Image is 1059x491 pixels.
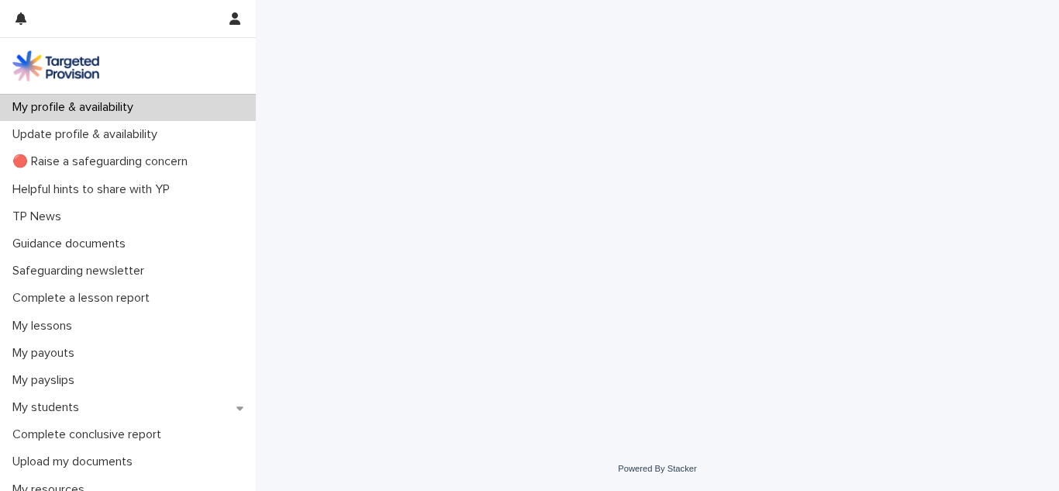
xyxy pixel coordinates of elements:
p: Guidance documents [6,237,138,251]
p: My payslips [6,373,87,388]
p: Safeguarding newsletter [6,264,157,278]
p: My payouts [6,346,87,361]
p: My profile & availability [6,100,146,115]
p: My students [6,400,91,415]
p: TP News [6,209,74,224]
a: Powered By Stacker [618,464,696,473]
img: M5nRWzHhSzIhMunXDL62 [12,50,99,81]
p: Complete conclusive report [6,427,174,442]
p: Update profile & availability [6,127,170,142]
p: My lessons [6,319,85,334]
p: Upload my documents [6,455,145,469]
p: 🔴 Raise a safeguarding concern [6,154,200,169]
p: Complete a lesson report [6,291,162,306]
p: Helpful hints to share with YP [6,182,182,197]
